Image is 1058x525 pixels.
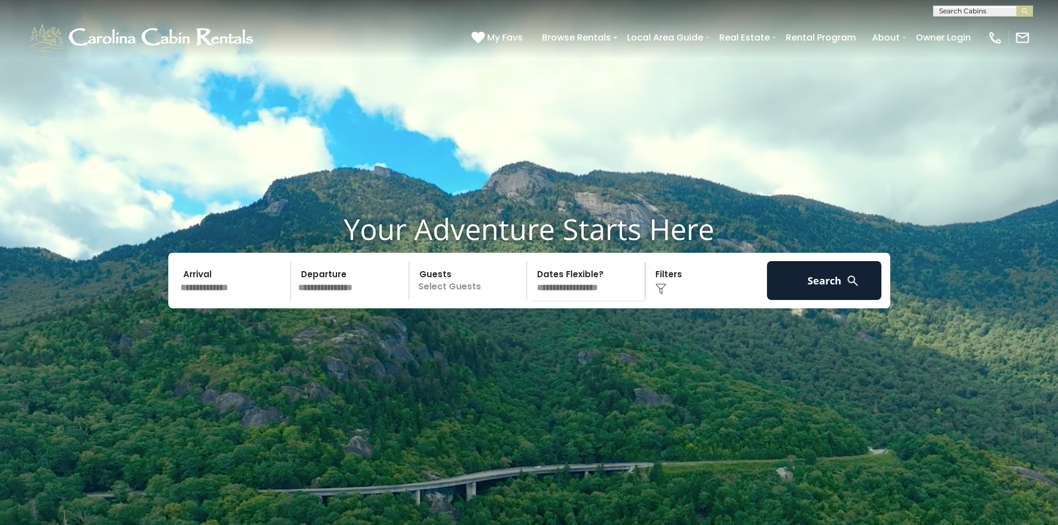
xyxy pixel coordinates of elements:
[866,28,905,47] a: About
[8,212,1050,246] h1: Your Adventure Starts Here
[910,28,976,47] a: Owner Login
[472,31,525,45] a: My Favs
[780,28,861,47] a: Rental Program
[621,28,709,47] a: Local Area Guide
[714,28,775,47] a: Real Estate
[28,21,258,54] img: White-1-1-2.png
[655,283,666,294] img: filter--v1.png
[987,30,1003,46] img: phone-regular-white.png
[846,274,860,288] img: search-regular-white.png
[487,31,523,44] span: My Favs
[413,261,527,300] p: Select Guests
[536,28,616,47] a: Browse Rentals
[1015,30,1030,46] img: mail-regular-white.png
[767,261,882,300] button: Search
